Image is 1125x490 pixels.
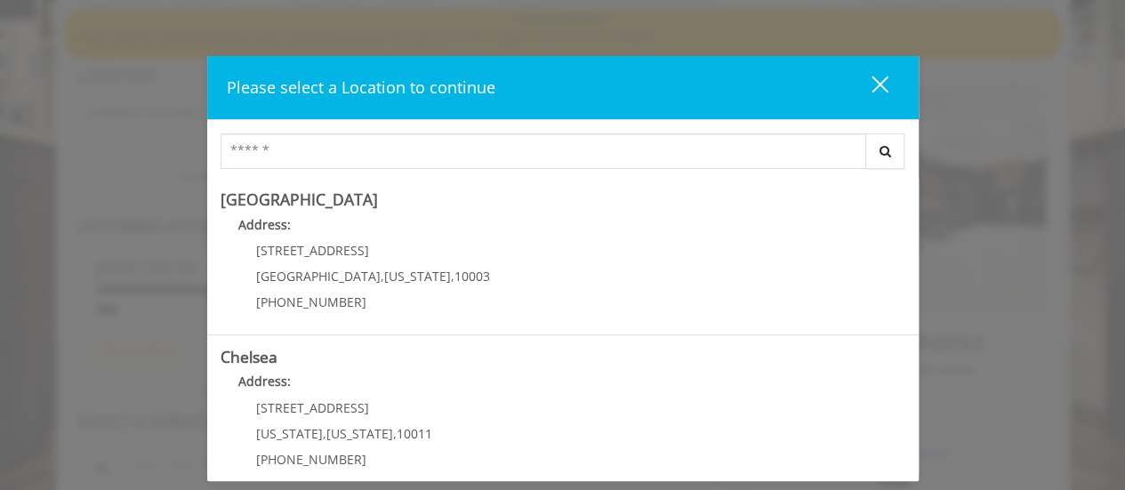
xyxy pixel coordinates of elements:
b: Address: [238,373,291,390]
span: [STREET_ADDRESS] [256,399,369,416]
span: 10003 [454,268,490,285]
input: Search Center [221,133,866,169]
span: [US_STATE] [384,268,451,285]
span: [US_STATE] [326,425,393,442]
div: close dialog [851,75,887,101]
button: close dialog [839,69,899,106]
span: , [323,425,326,442]
span: , [381,268,384,285]
i: Search button [875,145,896,157]
span: Please select a Location to continue [227,76,495,98]
b: Address: [238,216,291,233]
b: Chelsea [221,346,277,367]
span: [GEOGRAPHIC_DATA] [256,268,381,285]
span: [US_STATE] [256,425,323,442]
span: 10011 [397,425,432,442]
span: [PHONE_NUMBER] [256,451,366,468]
span: , [451,268,454,285]
span: , [393,425,397,442]
span: [STREET_ADDRESS] [256,242,369,259]
div: Center Select [221,133,905,178]
span: [PHONE_NUMBER] [256,293,366,310]
b: [GEOGRAPHIC_DATA] [221,189,378,210]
